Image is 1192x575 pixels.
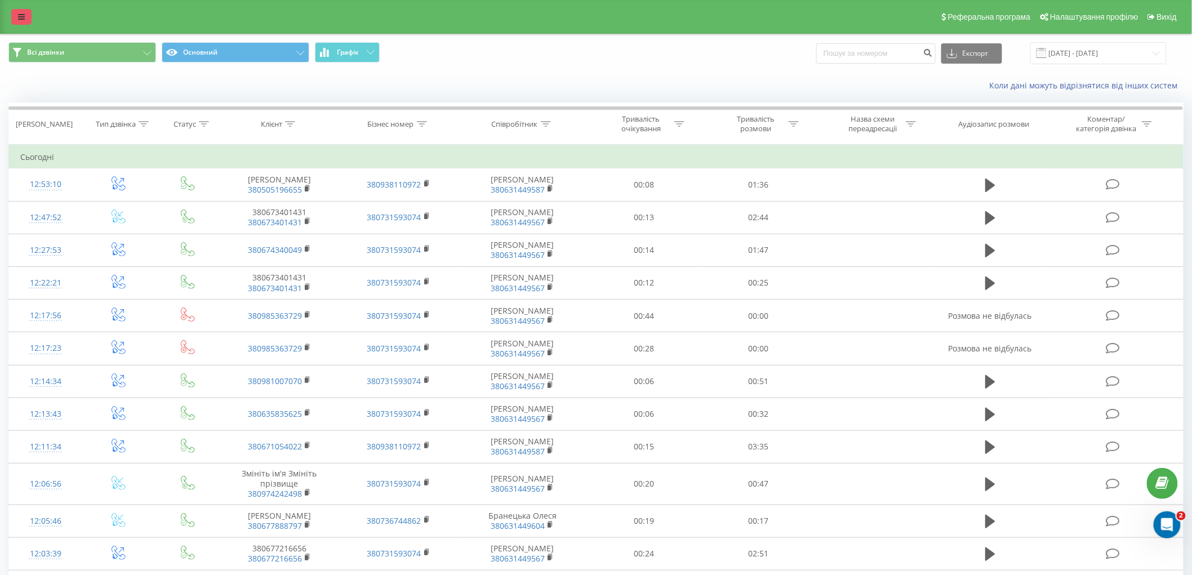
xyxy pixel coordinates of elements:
iframe: Intercom live chat [1154,511,1181,538]
td: 00:00 [701,332,816,365]
div: Статус [174,119,196,129]
td: 00:25 [701,266,816,299]
button: Всі дзвінки [8,42,156,63]
a: 380677888797 [248,520,302,531]
td: 02:51 [701,537,816,570]
td: 00:51 [701,365,816,398]
a: 380731593074 [367,244,421,255]
button: Основний [162,42,309,63]
td: [PERSON_NAME] [458,430,586,463]
a: 380631449567 [491,315,545,326]
td: 00:19 [586,505,701,537]
a: 380635835625 [248,408,302,419]
a: 380674340049 [248,244,302,255]
div: 12:17:23 [20,337,71,359]
td: Змініть ім'я Змініть прізвище [220,463,339,505]
td: 00:06 [586,398,701,430]
td: [PERSON_NAME] [458,266,586,299]
a: 380938110972 [367,441,421,452]
td: 03:35 [701,430,816,463]
td: 00:44 [586,300,701,332]
a: 380673401431 [248,283,302,293]
div: 12:06:56 [20,473,71,495]
input: Пошук за номером [816,43,936,64]
a: 380631449587 [491,184,545,195]
div: Тривалість розмови [726,114,786,133]
div: 12:14:34 [20,371,71,393]
div: 12:27:53 [20,239,71,261]
a: 380631449567 [491,249,545,260]
td: [PERSON_NAME] [458,234,586,266]
div: 12:47:52 [20,207,71,229]
a: 380985363729 [248,310,302,321]
td: 00:00 [701,300,816,332]
a: 380631449567 [491,348,545,359]
div: 12:17:56 [20,305,71,327]
span: Графік [337,48,359,56]
a: 380631449567 [491,553,545,564]
a: 380631449587 [491,446,545,457]
a: Коли дані можуть відрізнятися вiд інших систем [990,80,1184,91]
span: Вихід [1157,12,1177,21]
a: 380505196655 [248,184,302,195]
td: [PERSON_NAME] [220,168,339,201]
a: 380671054022 [248,441,302,452]
div: Тип дзвінка [96,119,136,129]
a: 380731593074 [367,408,421,419]
td: [PERSON_NAME] [458,398,586,430]
div: 12:22:21 [20,272,71,294]
td: Сьогодні [9,146,1184,168]
div: Бізнес номер [368,119,414,129]
td: 00:28 [586,332,701,365]
td: 00:20 [586,463,701,505]
a: 380631449567 [491,283,545,293]
div: 12:13:43 [20,403,71,425]
td: 380673401431 [220,201,339,234]
td: [PERSON_NAME] [458,365,586,398]
td: 00:47 [701,463,816,505]
td: Бранецька Олеся [458,505,586,537]
div: Коментар/категорія дзвінка [1073,114,1139,133]
a: 380731593074 [367,478,421,489]
a: 380731593074 [367,212,421,222]
a: 380938110972 [367,179,421,190]
button: Експорт [941,43,1002,64]
div: [PERSON_NAME] [16,119,73,129]
td: 00:13 [586,201,701,234]
td: 00:14 [586,234,701,266]
td: 380673401431 [220,266,339,299]
div: Назва схеми переадресації [843,114,903,133]
span: Всі дзвінки [27,48,64,57]
span: Розмова не відбулась [949,310,1032,321]
a: 380974242498 [248,488,302,499]
td: 380677216656 [220,537,339,570]
td: [PERSON_NAME] [458,332,586,365]
a: 380631449567 [491,217,545,228]
td: 00:15 [586,430,701,463]
td: [PERSON_NAME] [458,168,586,201]
td: [PERSON_NAME] [458,201,586,234]
td: 02:44 [701,201,816,234]
a: 380677216656 [248,553,302,564]
div: Клієнт [261,119,282,129]
span: Реферальна програма [948,12,1031,21]
td: [PERSON_NAME] [458,463,586,505]
span: 2 [1177,511,1186,520]
div: 12:03:39 [20,543,71,565]
td: 00:06 [586,365,701,398]
td: [PERSON_NAME] [458,537,586,570]
div: Співробітник [492,119,538,129]
a: 380981007070 [248,376,302,386]
div: 12:53:10 [20,173,71,195]
td: 00:12 [586,266,701,299]
a: 380731593074 [367,277,421,288]
td: 00:32 [701,398,816,430]
div: Тривалість очікування [611,114,671,133]
a: 380631449604 [491,520,545,531]
div: 12:11:34 [20,436,71,458]
div: Аудіозапис розмови [959,119,1030,129]
td: 01:47 [701,234,816,266]
span: Розмова не відбулась [949,343,1032,354]
td: 00:08 [586,168,701,201]
td: 00:24 [586,537,701,570]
